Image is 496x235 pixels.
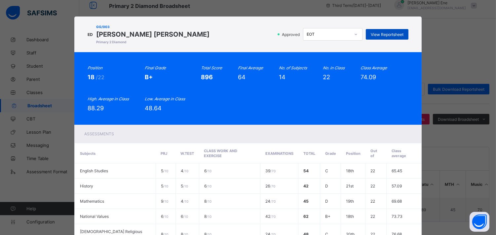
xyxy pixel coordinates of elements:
span: History [80,184,93,188]
span: 22 [370,168,375,173]
span: 69.68 [392,199,402,204]
span: 5 [181,184,188,188]
i: Total Score [201,65,222,70]
span: 24 [265,199,276,204]
span: / 10 [207,199,211,203]
span: 6 [204,168,211,173]
span: 88.29 [88,105,104,112]
span: 65.45 [392,168,402,173]
span: / 10 [207,169,211,173]
span: 18th [346,168,354,173]
span: 19th [346,199,354,204]
span: 64 [238,74,246,81]
span: / 10 [183,215,188,218]
span: View Reportsheet [371,32,403,37]
span: Mathematics [80,199,104,204]
span: 48.64 [145,105,162,112]
span: 26 [265,184,275,188]
span: / 70 [270,169,276,173]
span: Approved [281,32,302,37]
span: 22 [323,74,330,81]
span: / 70 [270,184,275,188]
span: C [325,168,328,173]
span: 6 [204,184,211,188]
span: National Values [80,214,109,219]
span: CLASS WORK AND EXERCISE [204,149,237,158]
span: 21st [346,184,354,188]
span: D [325,199,328,204]
span: 62 [303,214,309,219]
span: / 10 [163,184,168,188]
span: / 70 [270,215,276,218]
span: Out of [370,149,377,158]
span: GG/003 [96,25,210,29]
span: B+ [145,74,153,81]
button: Open asap [470,212,489,232]
span: English Studies [80,168,108,173]
span: 14 [279,74,286,81]
span: / 10 [183,169,188,173]
span: 5 [161,168,168,173]
span: ED [88,32,93,37]
span: / 10 [183,199,188,203]
span: 8 [204,214,211,219]
i: Final Average [238,65,263,70]
i: Position [88,65,102,70]
span: / 10 [183,184,188,188]
span: Total [303,151,315,156]
span: B+ [325,214,330,219]
span: / 70 [270,199,276,203]
span: Assessments [84,131,114,136]
span: 22 [370,184,375,188]
span: / 10 [163,215,168,218]
span: /22 [96,74,104,81]
i: No. of Subjects [279,65,307,70]
span: Position [346,151,361,156]
span: 39 [265,168,276,173]
span: 896 [201,74,213,81]
span: 74.09 [361,74,376,81]
span: 6 [161,214,168,219]
i: High. Average in Class [88,96,129,101]
i: Final Grade [145,65,166,70]
span: 4 [181,199,188,204]
span: 4 [181,168,188,173]
span: Subjects [80,151,95,156]
span: 42 [303,184,309,188]
span: / 10 [207,184,211,188]
span: 54 [303,168,309,173]
span: 73.73 [392,214,402,219]
span: W.TEST [180,151,194,156]
span: 18th [346,214,354,219]
div: EOT [307,32,350,37]
span: 57.09 [392,184,402,188]
span: 45 [303,199,309,204]
span: D [325,184,328,188]
span: EXAMINATIONS [265,151,293,156]
span: / 10 [163,169,168,173]
span: / 10 [207,215,211,218]
i: Class Average [361,65,387,70]
i: No. in Class [323,65,345,70]
span: PRJ [161,151,167,156]
span: [PERSON_NAME] [PERSON_NAME] [96,30,210,38]
span: 9 [161,199,168,204]
span: 22 [370,199,375,204]
span: 8 [204,199,211,204]
i: Low. Average in Class [145,96,185,101]
span: Class average [392,149,406,158]
span: / 10 [163,199,168,203]
span: 5 [161,184,168,188]
span: 18 [88,74,96,81]
span: 22 [370,214,375,219]
span: Primary 2 Diamond [96,40,210,44]
span: 42 [265,214,276,219]
span: 6 [181,214,188,219]
span: Grade [325,151,336,156]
